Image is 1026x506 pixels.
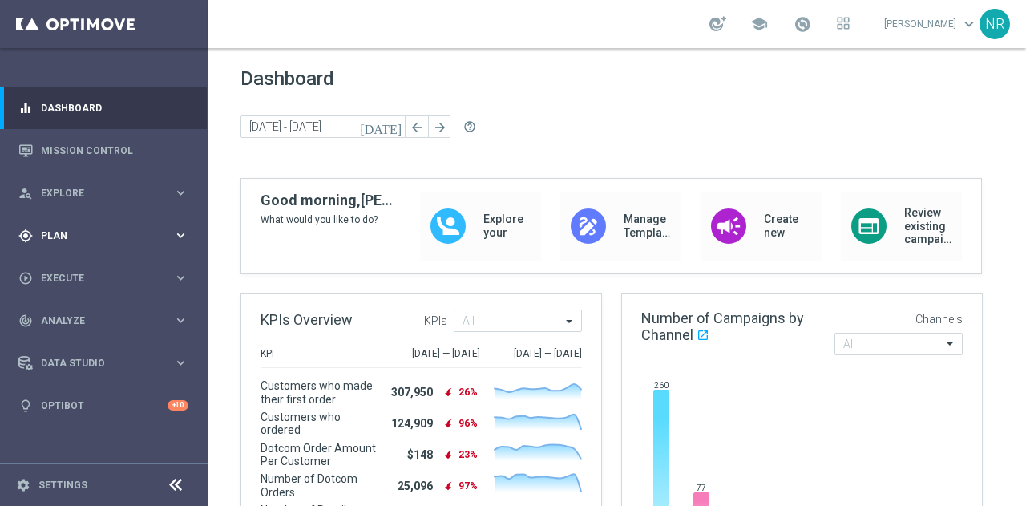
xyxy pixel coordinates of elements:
span: Plan [41,231,173,241]
i: person_search [18,186,33,200]
button: play_circle_outline Execute keyboard_arrow_right [18,272,189,285]
a: Settings [38,480,87,490]
button: Mission Control [18,144,189,157]
a: Optibot [41,384,168,427]
i: lightbulb [18,399,33,413]
i: keyboard_arrow_right [173,270,188,285]
div: +10 [168,400,188,411]
i: keyboard_arrow_right [173,185,188,200]
button: equalizer Dashboard [18,102,189,115]
i: gps_fixed [18,229,33,243]
button: track_changes Analyze keyboard_arrow_right [18,314,189,327]
button: lightbulb Optibot +10 [18,399,189,412]
i: track_changes [18,314,33,328]
span: Analyze [41,316,173,326]
button: Data Studio keyboard_arrow_right [18,357,189,370]
div: Analyze [18,314,173,328]
i: play_circle_outline [18,271,33,285]
i: keyboard_arrow_right [173,228,188,243]
span: school [750,15,768,33]
a: Mission Control [41,129,188,172]
span: Explore [41,188,173,198]
div: Dashboard [18,87,188,129]
i: equalizer [18,101,33,115]
div: Optibot [18,384,188,427]
div: Data Studio [18,356,173,370]
i: keyboard_arrow_right [173,313,188,328]
span: Execute [41,273,173,283]
div: Plan [18,229,173,243]
div: Execute [18,271,173,285]
i: keyboard_arrow_right [173,355,188,370]
span: Data Studio [41,358,173,368]
div: Mission Control [18,129,188,172]
i: settings [16,478,30,492]
span: keyboard_arrow_down [960,15,978,33]
button: gps_fixed Plan keyboard_arrow_right [18,229,189,242]
div: Explore [18,186,173,200]
div: NR [980,9,1010,39]
a: Dashboard [41,87,188,129]
button: person_search Explore keyboard_arrow_right [18,187,189,200]
a: [PERSON_NAME]keyboard_arrow_down [883,12,980,36]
